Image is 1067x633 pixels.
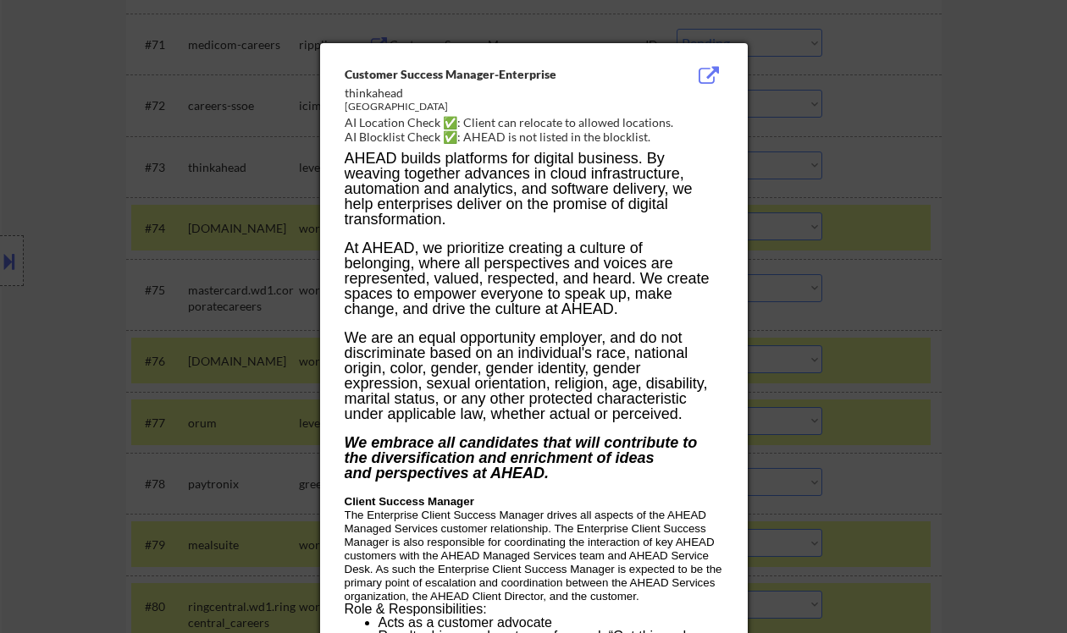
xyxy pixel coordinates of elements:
[345,150,693,228] span: AHEAD builds platforms for digital business. By weaving together advances in cloud infrastructure...
[345,329,708,422] span: We are an equal opportunity employer, and do not discriminate based on an individual's race, nati...
[345,495,474,508] b: Client Success Manager
[345,603,722,616] h3: Role & Responsibilities:
[379,616,722,630] li: Acts as a customer advocate
[345,100,638,114] div: [GEOGRAPHIC_DATA]
[345,434,698,482] b: We embrace all candidates that will contribute to the diversification and enrichment of ideas and...
[345,114,730,131] div: AI Location Check ✅: Client can relocate to allowed locations.
[345,129,730,146] div: AI Blocklist Check ✅: AHEAD is not listed in the blocklist.
[345,239,710,317] span: At AHEAD, we prioritize creating a culture of belonging, where all perspectives and voices are re...
[345,85,638,102] div: thinkahead
[345,509,722,603] span: The Enterprise Client Success Manager drives all aspects of the AHEAD Managed Services customer r...
[345,66,638,83] div: Customer Success Manager-Enterprise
